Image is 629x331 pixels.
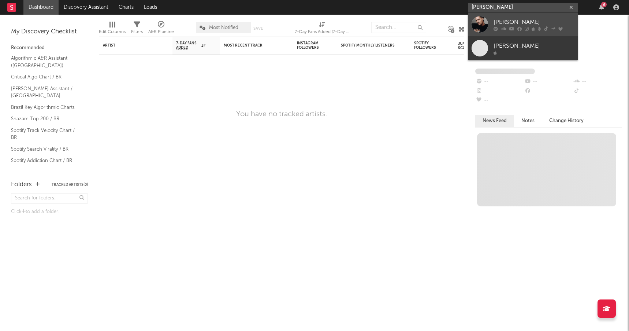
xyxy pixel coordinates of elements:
[103,43,158,48] div: Artist
[295,18,350,40] div: 7-Day Fans Added (7-Day Fans Added)
[11,145,81,153] a: Spotify Search Virality / BR
[11,44,88,52] div: Recommended
[209,25,238,30] span: Most Notified
[131,27,143,36] div: Filters
[11,115,81,123] a: Shazam Top 200 / BR
[11,85,81,100] a: [PERSON_NAME] Assistant / [GEOGRAPHIC_DATA]
[295,27,350,36] div: 7-Day Fans Added (7-Day Fans Added)
[514,115,542,127] button: Notes
[297,41,323,50] div: Instagram Followers
[11,73,81,81] a: Critical Algo Chart / BR
[52,183,88,187] button: Tracked Artists(0)
[524,77,573,87] div: --
[11,103,81,111] a: Brazil Key Algorithmic Charts
[542,115,591,127] button: Change History
[475,115,514,127] button: News Feed
[341,43,396,48] div: Spotify Monthly Listeners
[11,207,88,216] div: Click to add a folder.
[99,27,126,36] div: Edit Columns
[11,193,88,204] input: Search for folders...
[131,18,143,40] div: Filters
[601,2,607,7] div: 6
[253,26,263,30] button: Save
[458,41,476,50] div: Jump Score
[176,41,200,50] span: 7-Day Fans Added
[148,27,174,36] div: A&R Pipeline
[468,3,578,12] input: Search for artists
[468,12,578,36] a: [PERSON_NAME]
[573,87,622,96] div: --
[475,87,524,96] div: --
[148,18,174,40] div: A&R Pipeline
[475,96,524,106] div: --
[494,18,574,26] div: [PERSON_NAME]
[371,22,426,33] input: Search...
[475,69,535,74] span: Fans Added by Platform
[11,54,81,69] a: Algorithmic A&R Assistant ([GEOGRAPHIC_DATA])
[468,36,578,60] a: [PERSON_NAME]
[11,27,88,36] div: My Discovery Checklist
[494,41,574,50] div: [PERSON_NAME]
[599,4,604,10] button: 6
[524,87,573,96] div: --
[573,77,622,87] div: --
[224,43,279,48] div: Most Recent Track
[236,110,327,119] div: You have no tracked artists.
[11,180,32,189] div: Folders
[475,77,524,87] div: --
[414,41,440,50] div: Spotify Followers
[11,126,81,141] a: Spotify Track Velocity Chart / BR
[99,18,126,40] div: Edit Columns
[11,157,81,165] a: Spotify Addiction Chart / BR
